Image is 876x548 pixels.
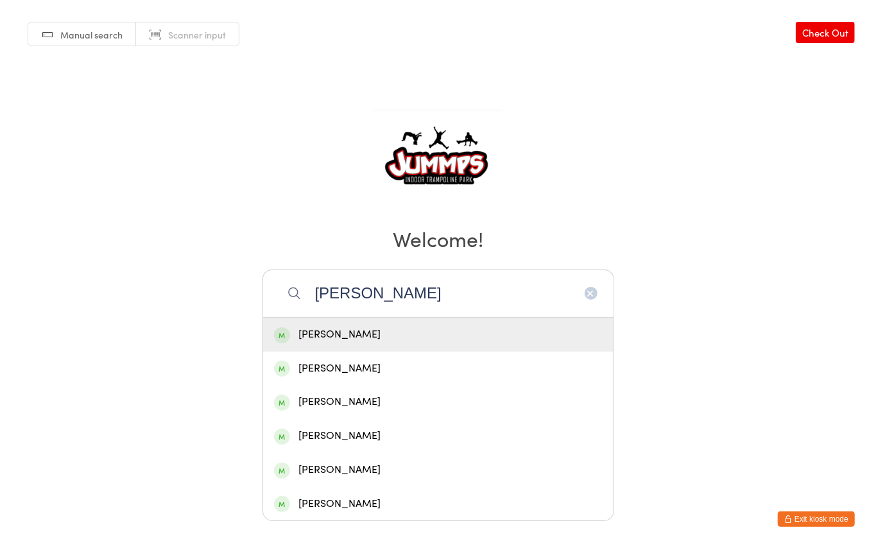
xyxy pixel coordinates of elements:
[778,511,855,527] button: Exit kiosk mode
[168,28,226,41] span: Scanner input
[274,360,603,377] div: [PERSON_NAME]
[274,326,603,343] div: [PERSON_NAME]
[274,427,603,445] div: [PERSON_NAME]
[262,270,614,317] input: Search
[60,28,123,41] span: Manual search
[274,461,603,479] div: [PERSON_NAME]
[796,22,855,43] a: Check Out
[274,393,603,411] div: [PERSON_NAME]
[274,495,603,513] div: [PERSON_NAME]
[374,110,502,206] img: Jummps Parkwood Pty Ltd
[13,224,863,253] h2: Welcome!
